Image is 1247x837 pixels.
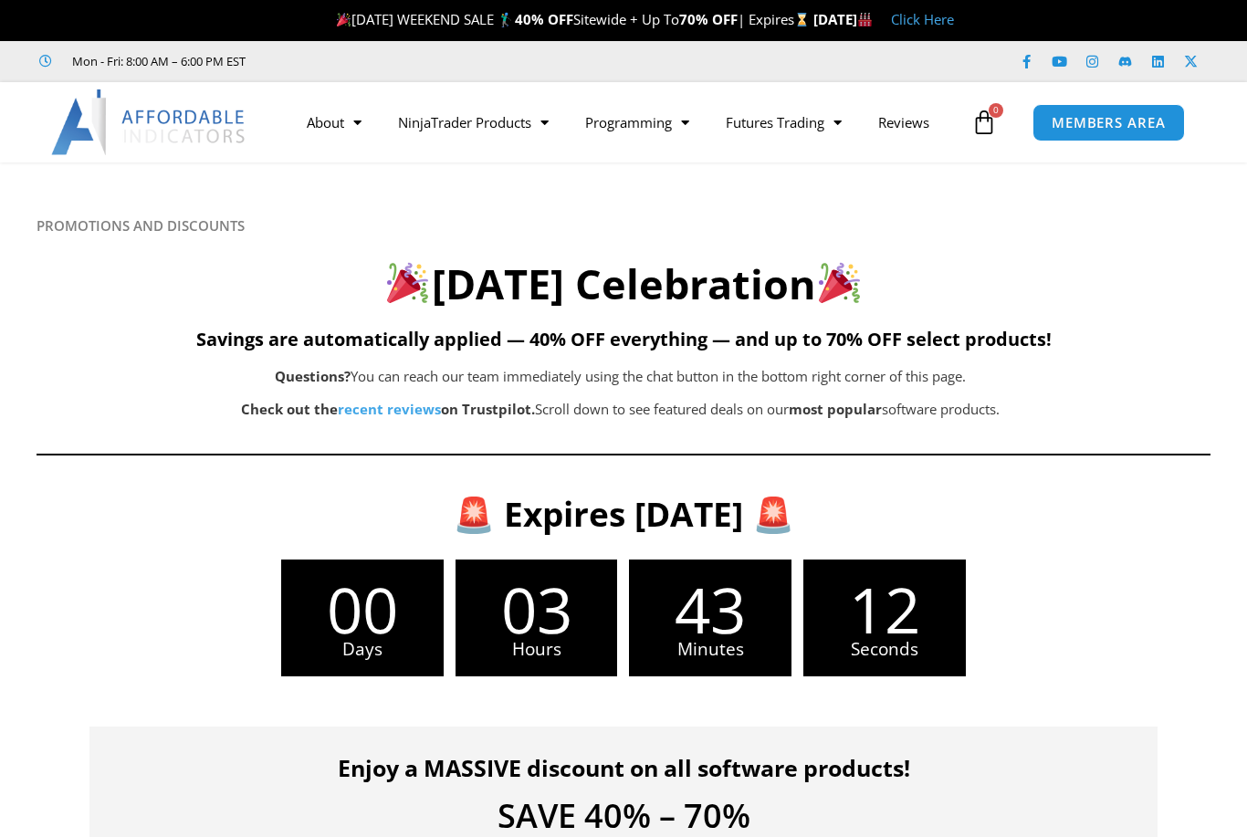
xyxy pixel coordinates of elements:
[332,10,813,28] span: [DATE] WEEKEND SALE 🏌️‍♂️ Sitewide + Up To | Expires
[387,262,428,303] img: 🎉
[679,10,738,28] strong: 70% OFF
[37,329,1210,350] h5: Savings are automatically applied — 40% OFF everything — and up to 70% OFF select products!
[629,578,791,641] span: 43
[989,103,1003,118] span: 0
[380,101,567,143] a: NinjaTrader Products
[275,367,351,385] b: Questions?
[37,257,1210,311] h2: [DATE] Celebration
[803,641,966,658] span: Seconds
[1032,104,1185,141] a: MEMBERS AREA
[128,364,1112,390] p: You can reach our team immediately using the chat button in the bottom right corner of this page.
[51,89,247,155] img: LogoAI | Affordable Indicators – NinjaTrader
[241,400,535,418] strong: Check out the on Trustpilot.
[813,10,873,28] strong: [DATE]
[288,101,967,143] nav: Menu
[1052,116,1166,130] span: MEMBERS AREA
[337,13,351,26] img: 🎉
[803,578,966,641] span: 12
[858,13,872,26] img: 🏭
[860,101,948,143] a: Reviews
[891,10,954,28] a: Click Here
[819,262,860,303] img: 🎉
[281,578,444,641] span: 00
[288,101,380,143] a: About
[456,641,618,658] span: Hours
[117,754,1130,781] h4: Enjoy a MASSIVE discount on all software products!
[789,400,882,418] b: most popular
[567,101,707,143] a: Programming
[515,10,573,28] strong: 40% OFF
[112,492,1135,536] h3: 🚨 Expires [DATE] 🚨
[37,217,1210,235] h6: PROMOTIONS AND DISCOUNTS
[117,800,1130,832] h4: SAVE 40% – 70%
[338,400,441,418] a: recent reviews
[271,52,545,70] iframe: Customer reviews powered by Trustpilot
[944,96,1024,149] a: 0
[707,101,860,143] a: Futures Trading
[68,50,246,72] span: Mon - Fri: 8:00 AM – 6:00 PM EST
[795,13,809,26] img: ⌛
[629,641,791,658] span: Minutes
[281,641,444,658] span: Days
[128,397,1112,423] p: Scroll down to see featured deals on our software products.
[456,578,618,641] span: 03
